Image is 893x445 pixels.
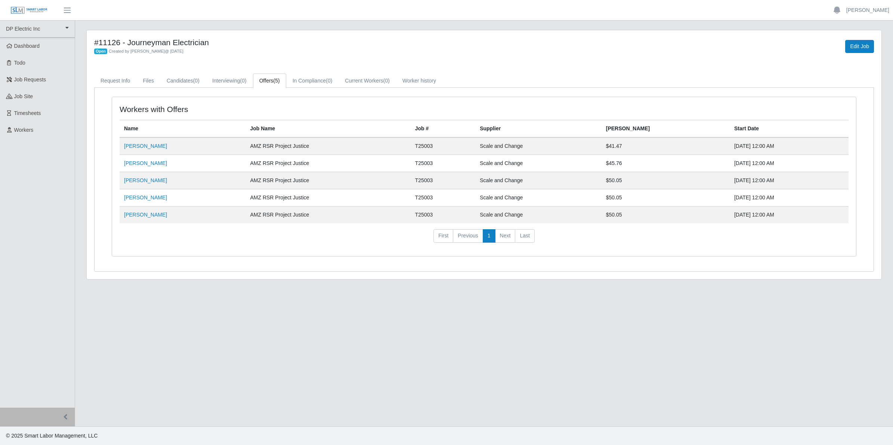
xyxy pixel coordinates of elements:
[14,127,34,133] span: Workers
[411,120,475,138] th: Job #
[396,74,442,88] a: Worker history
[245,137,410,155] td: AMZ RSR Project Justice
[602,206,730,224] td: $50.05
[475,172,602,189] td: Scale and Change
[602,189,730,206] td: $50.05
[326,78,332,84] span: (0)
[845,40,874,53] a: Edit Job
[730,155,849,172] td: [DATE] 12:00 AM
[109,49,183,53] span: Created by [PERSON_NAME] @ [DATE]
[411,189,475,206] td: T25003
[14,93,33,99] span: job site
[206,74,253,88] a: Interviewing
[245,172,410,189] td: AMZ RSR Project Justice
[94,49,107,55] span: Open
[483,229,495,243] a: 1
[94,38,544,47] h4: #11126 - Journeyman Electrician
[120,120,245,138] th: Name
[136,74,160,88] a: Files
[475,189,602,206] td: Scale and Change
[124,212,167,218] a: [PERSON_NAME]
[411,206,475,224] td: T25003
[14,110,41,116] span: Timesheets
[6,433,98,439] span: © 2025 Smart Labor Management, LLC
[286,74,339,88] a: In Compliance
[94,74,136,88] a: Request Info
[193,78,200,84] span: (0)
[240,78,247,84] span: (0)
[120,105,417,114] h4: Workers with Offers
[253,74,286,88] a: Offers
[602,155,730,172] td: $45.76
[124,143,167,149] a: [PERSON_NAME]
[383,78,390,84] span: (0)
[730,189,849,206] td: [DATE] 12:00 AM
[475,155,602,172] td: Scale and Change
[245,206,410,224] td: AMZ RSR Project Justice
[730,172,849,189] td: [DATE] 12:00 AM
[14,60,25,66] span: Todo
[602,120,730,138] th: [PERSON_NAME]
[14,43,40,49] span: Dashboard
[730,120,849,138] th: Start Date
[245,120,410,138] th: Job Name
[475,137,602,155] td: Scale and Change
[730,206,849,224] td: [DATE] 12:00 AM
[475,206,602,224] td: Scale and Change
[274,78,280,84] span: (5)
[124,160,167,166] a: [PERSON_NAME]
[602,172,730,189] td: $50.05
[602,137,730,155] td: $41.47
[245,155,410,172] td: AMZ RSR Project Justice
[846,6,889,14] a: [PERSON_NAME]
[120,229,849,249] nav: pagination
[160,74,206,88] a: Candidates
[14,77,46,83] span: Job Requests
[411,137,475,155] td: T25003
[339,74,396,88] a: Current Workers
[411,172,475,189] td: T25003
[10,6,48,15] img: SLM Logo
[475,120,602,138] th: Supplier
[245,189,410,206] td: AMZ RSR Project Justice
[730,137,849,155] td: [DATE] 12:00 AM
[411,155,475,172] td: T25003
[124,177,167,183] a: [PERSON_NAME]
[124,195,167,200] a: [PERSON_NAME]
